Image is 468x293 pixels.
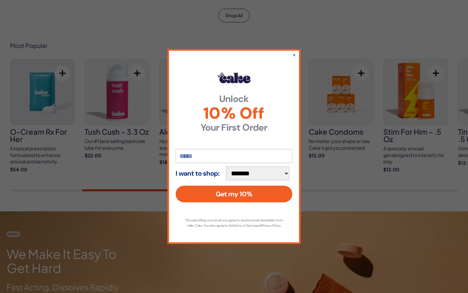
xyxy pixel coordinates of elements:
[262,223,280,228] a: Privacy Policy
[233,223,256,228] a: Terms of Service
[217,72,251,83] img: Hello Cake
[176,170,220,177] strong: I want to shop:
[176,105,292,121] span: 10% Off
[182,218,286,228] p: *By submitting your email you agree to receive email newsletters from Hello Cake. You also agree ...
[292,51,296,58] button: ×
[176,186,292,202] button: Get my 10%
[176,94,292,104] strong: Unlock
[176,123,292,132] strong: Your First Order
